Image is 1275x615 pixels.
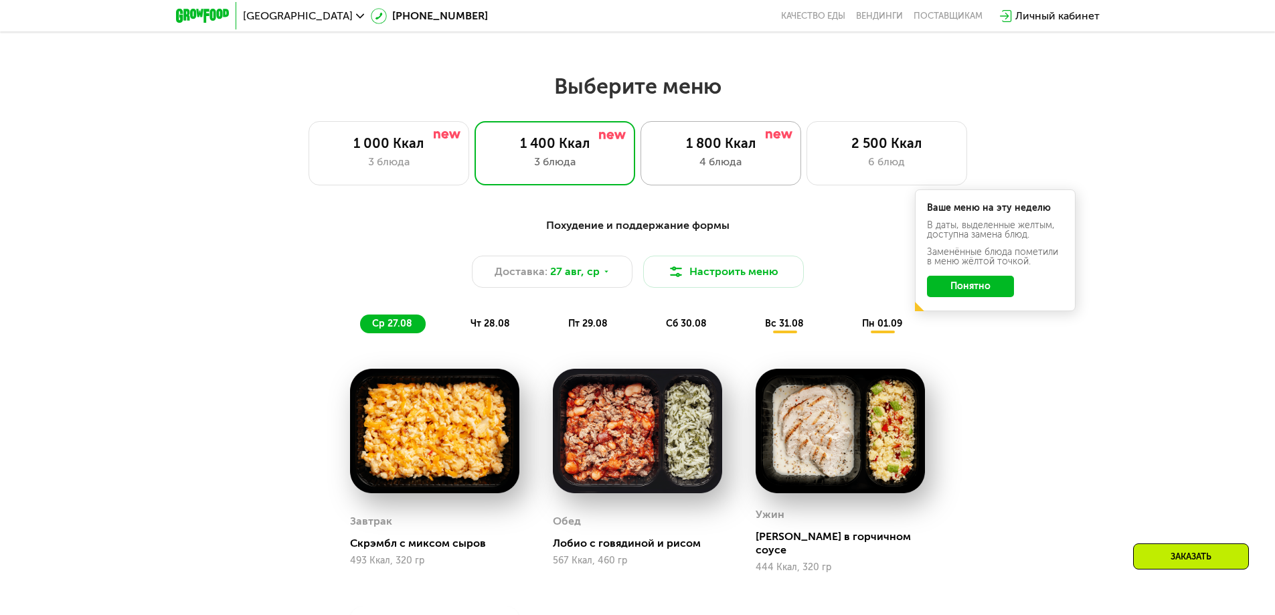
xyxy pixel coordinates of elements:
[821,135,953,151] div: 2 500 Ккал
[821,154,953,170] div: 6 блюд
[371,8,488,24] a: [PHONE_NUMBER]
[927,203,1064,213] div: Ваше меню на эту неделю
[495,264,547,280] span: Доставка:
[568,318,608,329] span: пт 29.08
[756,530,936,557] div: [PERSON_NAME] в горчичном соусе
[756,562,925,573] div: 444 Ккал, 320 гр
[666,318,707,329] span: сб 30.08
[914,11,983,21] div: поставщикам
[323,154,455,170] div: 3 блюда
[553,537,733,550] div: Лобио с говядиной и рисом
[350,537,530,550] div: Скрэмбл с миксом сыров
[553,511,581,531] div: Обед
[927,276,1014,297] button: Понятно
[655,154,787,170] div: 4 блюда
[756,505,784,525] div: Ужин
[856,11,903,21] a: Вендинги
[862,318,902,329] span: пн 01.09
[927,248,1064,266] div: Заменённые блюда пометили в меню жёлтой точкой.
[643,256,804,288] button: Настроить меню
[553,555,722,566] div: 567 Ккал, 460 гр
[323,135,455,151] div: 1 000 Ккал
[1015,8,1100,24] div: Личный кабинет
[489,135,621,151] div: 1 400 Ккал
[655,135,787,151] div: 1 800 Ккал
[471,318,510,329] span: чт 28.08
[550,264,600,280] span: 27 авг, ср
[243,11,353,21] span: [GEOGRAPHIC_DATA]
[1133,543,1249,569] div: Заказать
[242,217,1034,234] div: Похудение и поддержание формы
[489,154,621,170] div: 3 блюда
[350,511,392,531] div: Завтрак
[43,73,1232,100] h2: Выберите меню
[927,221,1064,240] div: В даты, выделенные желтым, доступна замена блюд.
[350,555,519,566] div: 493 Ккал, 320 гр
[765,318,804,329] span: вс 31.08
[781,11,845,21] a: Качество еды
[372,318,412,329] span: ср 27.08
